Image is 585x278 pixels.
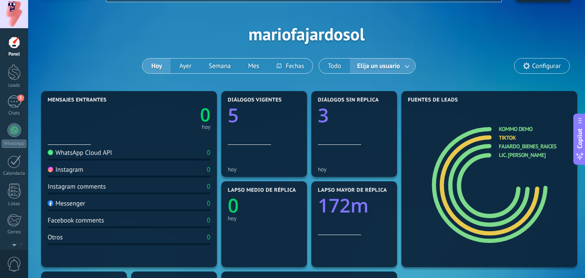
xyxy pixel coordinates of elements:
[48,200,53,206] img: Messenger
[499,134,516,141] a: TikTok
[268,59,313,73] button: Fechas
[318,97,379,103] span: Diálogos sin réplica
[129,102,210,127] a: 0
[319,59,350,73] button: Todo
[318,102,329,128] text: 3
[575,128,584,148] span: Copilot
[228,215,301,222] div: hoy
[2,83,27,88] div: Leads
[2,229,27,235] div: Correo
[48,200,85,208] div: Messenger
[48,216,104,225] div: Facebook comments
[207,216,210,225] div: 0
[318,192,368,218] text: 172m
[142,59,171,73] button: Hoy
[318,166,391,173] div: hoy
[350,59,415,73] button: Elija un usuario
[48,97,107,103] span: Mensajes entrantes
[228,192,239,218] text: 0
[228,97,282,103] span: Diálogos vigentes
[48,183,106,191] div: Instagram comments
[48,233,63,242] div: Otros
[408,97,458,103] span: Fuentes de leads
[48,167,53,172] img: Instagram
[171,59,200,73] button: Ayer
[2,52,27,57] div: Panel
[2,111,27,116] div: Chats
[228,166,301,173] div: hoy
[207,183,210,191] div: 0
[2,171,27,177] div: Calendario
[499,125,533,133] a: Kommo Demo
[207,166,210,174] div: 0
[48,166,83,174] div: Instagram
[48,149,112,157] div: WhatsApp Cloud API
[239,59,268,73] button: Mes
[202,125,210,129] div: hoy
[200,102,210,127] text: 0
[228,102,239,128] text: 5
[2,201,27,207] div: Listas
[499,151,546,159] a: Lic. [PERSON_NAME]
[2,140,26,148] div: WhatsApp
[499,143,556,150] a: fajardo_bienes_raices
[207,233,210,242] div: 0
[356,60,402,72] span: Elija un usuario
[207,149,210,157] div: 0
[48,150,53,155] img: WhatsApp Cloud API
[17,95,24,101] span: 3
[200,59,239,73] button: Semana
[318,187,387,193] span: Lapso mayor de réplica
[318,192,391,218] a: 172m
[228,187,296,193] span: Lapso medio de réplica
[532,62,561,70] span: Configurar
[207,200,210,208] div: 0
